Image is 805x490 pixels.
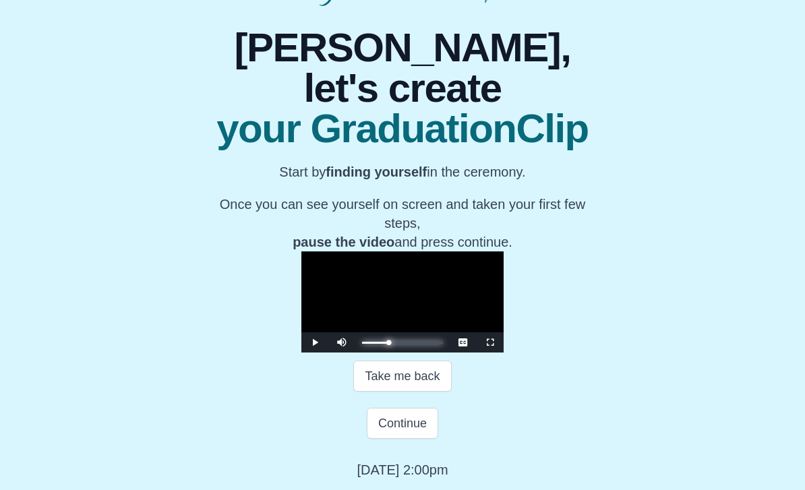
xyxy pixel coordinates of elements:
[301,332,328,353] button: Play
[357,460,448,479] p: [DATE] 2:00pm
[477,332,504,353] button: Fullscreen
[362,342,443,344] div: Progress Bar
[202,28,604,109] span: [PERSON_NAME], let's create
[202,109,604,149] span: your GraduationClip
[353,361,451,392] button: Take me back
[202,195,604,251] p: Once you can see yourself on screen and taken your first few steps, and press continue.
[293,235,394,249] b: pause the video
[450,332,477,353] button: Captions
[301,251,504,353] div: Video Player
[328,332,355,353] button: Mute
[367,408,438,439] button: Continue
[202,162,604,181] p: Start by in the ceremony.
[326,164,427,179] b: finding yourself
